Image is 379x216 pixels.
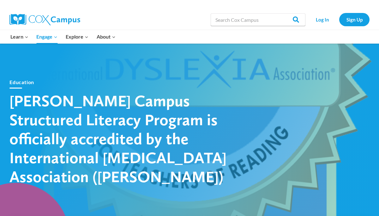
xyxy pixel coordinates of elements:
a: Sign Up [339,13,370,26]
h1: [PERSON_NAME] Campus Structured Literacy Program is officially accredited by the International [M... [9,91,231,186]
span: Learn [10,33,28,41]
nav: Secondary Navigation [309,13,370,26]
nav: Primary Navigation [6,30,119,43]
span: Explore [66,33,88,41]
input: Search Cox Campus [211,13,305,26]
span: Engage [36,33,57,41]
a: Education [9,79,34,85]
img: Cox Campus [9,14,80,25]
span: About [97,33,116,41]
a: Log In [309,13,336,26]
